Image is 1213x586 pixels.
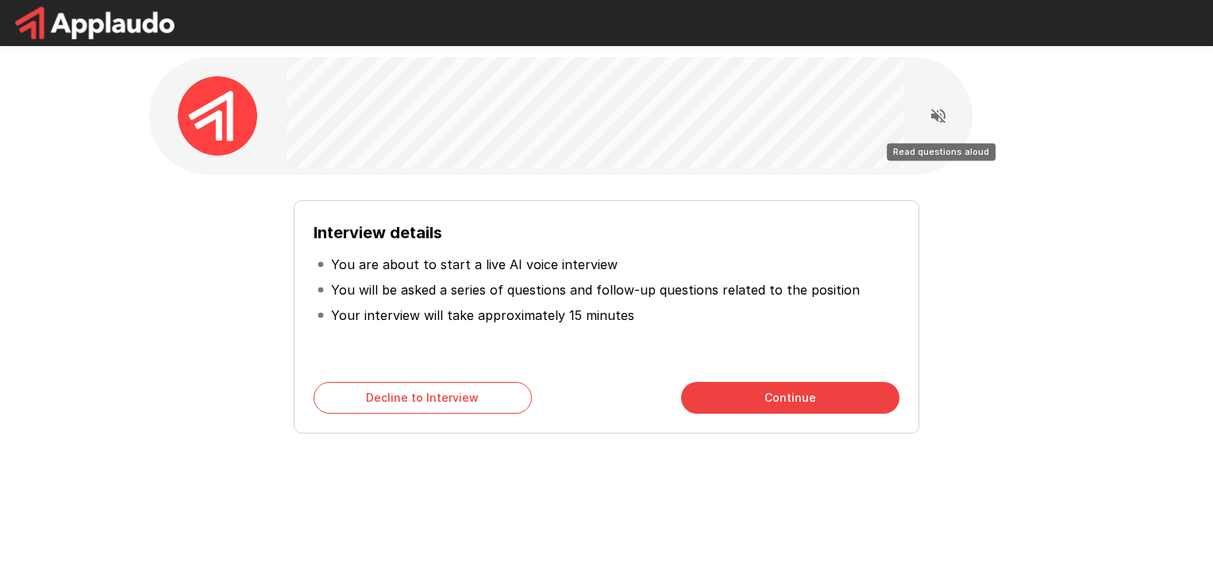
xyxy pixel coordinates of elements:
button: Continue [681,382,899,414]
p: You will be asked a series of questions and follow-up questions related to the position [331,280,860,299]
p: Your interview will take approximately 15 minutes [331,306,634,325]
button: Read questions aloud [922,100,954,132]
div: Read questions aloud [887,143,995,160]
button: Decline to Interview [314,382,532,414]
b: Interview details [314,223,442,242]
img: applaudo_avatar.png [178,76,257,156]
p: You are about to start a live AI voice interview [331,255,618,274]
